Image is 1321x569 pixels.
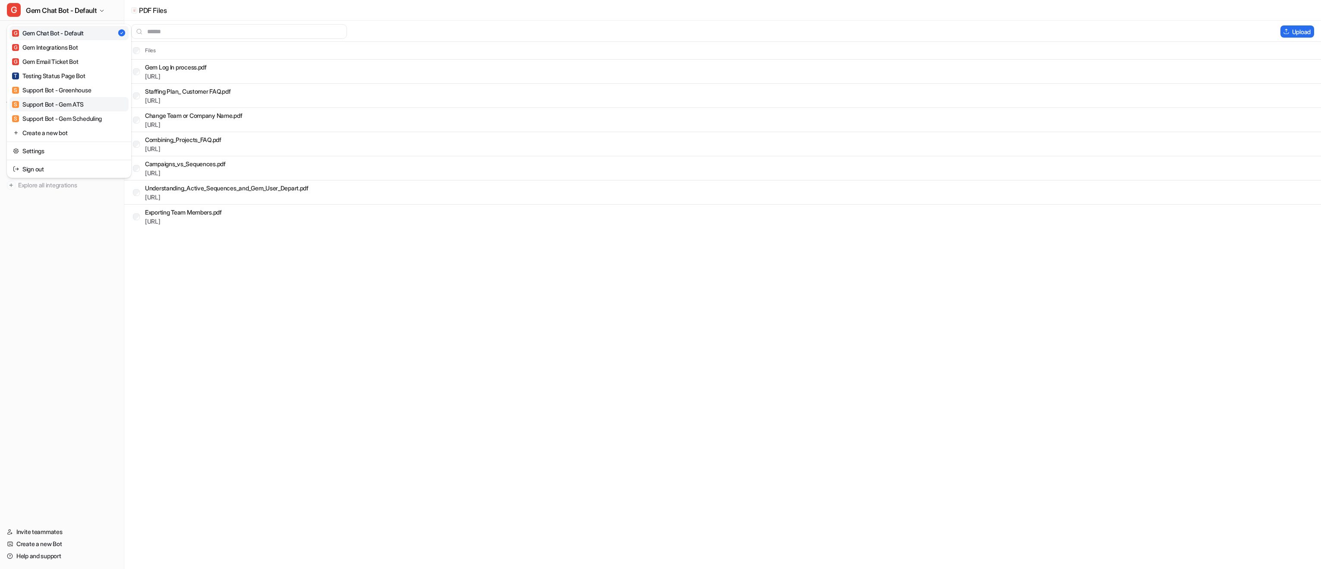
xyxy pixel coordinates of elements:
[12,44,19,51] span: G
[12,73,19,79] span: T
[12,30,19,37] span: G
[12,100,84,109] div: Support Bot - Gem ATS
[12,114,102,123] div: Support Bot - Gem Scheduling
[12,87,19,94] span: S
[7,3,21,17] span: G
[12,115,19,122] span: S
[9,162,129,176] a: Sign out
[12,57,78,66] div: Gem Email Ticket Bot
[9,144,129,158] a: Settings
[12,58,19,65] span: G
[12,28,84,38] div: Gem Chat Bot - Default
[12,85,91,95] div: Support Bot - Greenhouse
[13,164,19,174] img: reset
[26,4,97,16] span: Gem Chat Bot - Default
[9,126,129,140] a: Create a new bot
[12,101,19,108] span: S
[12,43,78,52] div: Gem Integrations Bot
[13,146,19,155] img: reset
[13,128,19,137] img: reset
[7,24,131,178] div: GGem Chat Bot - Default
[12,71,85,80] div: Testing Status Page Bot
